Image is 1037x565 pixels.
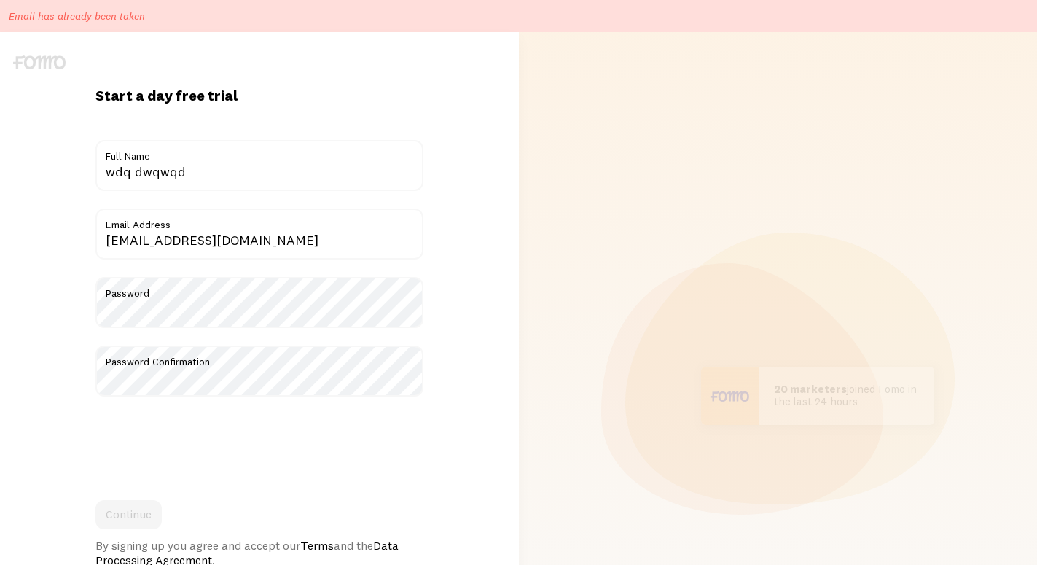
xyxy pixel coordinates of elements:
[95,86,423,105] h1: Start a day free trial
[95,414,317,471] iframe: reCAPTCHA
[300,538,334,553] a: Terms
[701,367,759,425] img: User avatar
[95,209,423,233] label: Email Address
[95,140,423,165] label: Full Name
[9,9,145,23] p: Email has already been taken
[95,346,423,370] label: Password Confirmation
[95,277,423,302] label: Password
[13,55,66,69] img: fomo-logo-gray-b99e0e8ada9f9040e2984d0d95b3b12da0074ffd48d1e5cb62ac37fc77b0b268.svg
[774,382,847,396] b: 20 marketers
[774,383,920,408] p: joined Fomo in the last 24 hours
